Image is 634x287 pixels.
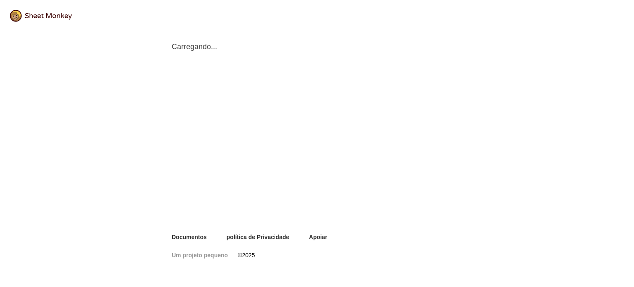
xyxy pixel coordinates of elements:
img: logo@2x.png [10,10,72,22]
font: © [238,252,242,259]
font: Apoiar [309,234,327,240]
font: política de Privacidade [227,234,289,240]
font: Um projeto pequeno [172,252,228,259]
a: Um projeto pequeno [172,251,228,259]
a: política de Privacidade [227,233,289,241]
font: 2025 [242,252,255,259]
a: Documentos [172,233,207,241]
font: Carregando... [172,43,217,51]
font: Documentos [172,234,207,240]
